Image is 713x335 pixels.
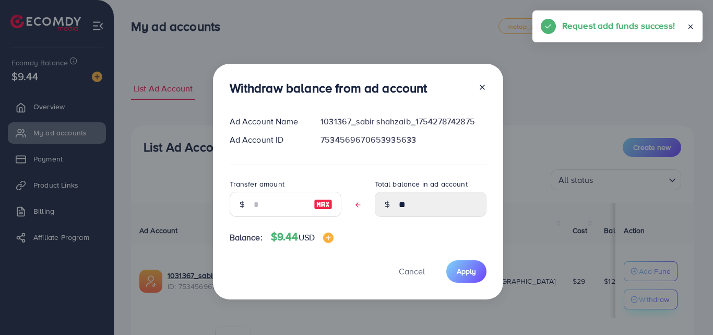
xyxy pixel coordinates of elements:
[230,80,427,96] h3: Withdraw balance from ad account
[399,265,425,277] span: Cancel
[230,179,284,189] label: Transfer amount
[312,134,494,146] div: 7534569670653935633
[457,266,476,276] span: Apply
[314,198,332,211] img: image
[323,233,334,243] img: image
[312,115,494,128] div: 1031367_sabir shahzaib_1754278742875
[562,19,675,32] h5: Request add funds success!
[375,179,468,189] label: Total balance in ad account
[230,232,263,244] span: Balance:
[221,115,313,128] div: Ad Account Name
[299,232,315,243] span: USD
[271,230,334,244] h4: $9.44
[446,260,486,283] button: Apply
[669,288,705,327] iframe: Chat
[386,260,438,283] button: Cancel
[221,134,313,146] div: Ad Account ID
